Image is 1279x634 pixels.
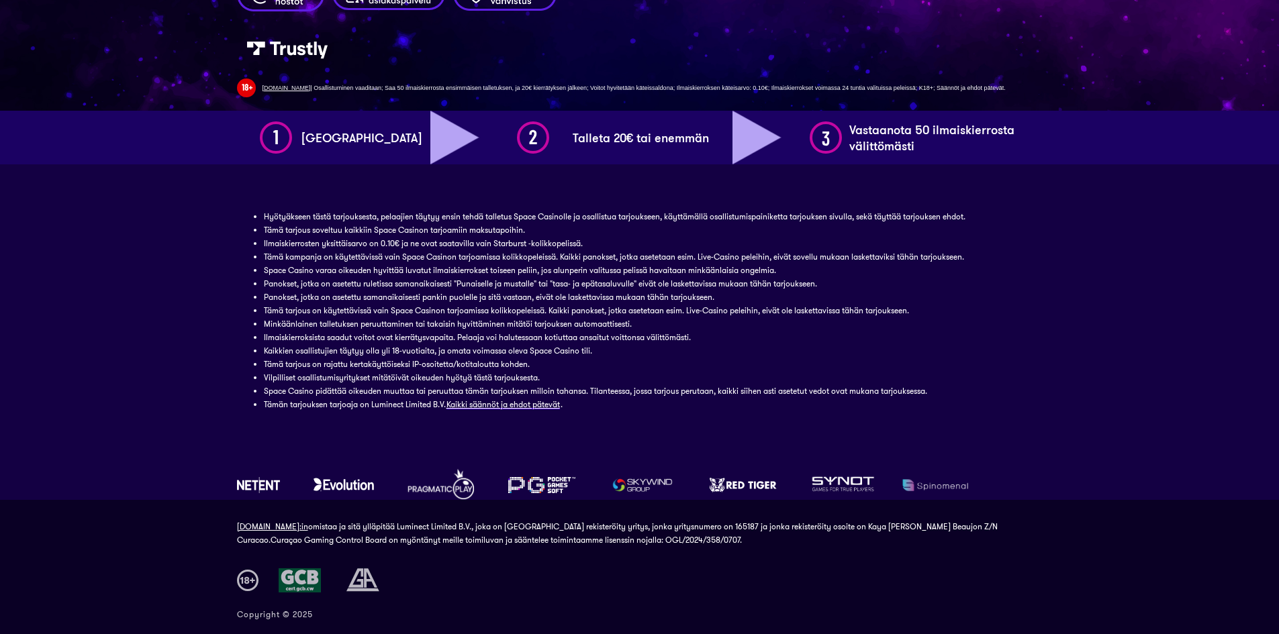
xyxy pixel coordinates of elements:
[264,344,1016,358] li: Kaikkien osallistujien täytyy olla yli 18-vuotiaita, ja omata voimassa oleva Space Casino tili.
[264,384,1016,398] li: Space Casino pidättää oikeuden muuttaa tai peruuttaa tämän tarjouksen milloin tahansa. Tilanteess...
[237,520,1043,547] p: ‍ omistaa ja sitä ylläpitää Luminect Limited B.V., joka on [GEOGRAPHIC_DATA] rekisteröity yritys,...
[263,85,311,91] a: [DOMAIN_NAME]
[264,398,1016,411] li: Tämän tarjouksen tarjoaja on Luminect Limited B.V. .
[264,277,1016,290] li: Panokset, jotka on asetettu ruletissa samanaikaisesti "Punaiselle ja mustalle" tai "tasa- ja epät...
[264,304,1016,317] li: Tämä tarjous on käytettävissä vain Space Casinon tarjoamissa kolikkopeleissä. Kaikki panokset, jo...
[264,237,1016,250] li: Ilmaiskierrosten yksittäisarvo on 0.10€ ja ne ovat saatavilla vain Starburst -kolikkopelissä.
[264,290,1016,304] li: Panokset, jotka on asetettu samanaikaisesti pankin puolelle ja sitä vastaan, eivät ole laskettavi...
[237,570,258,591] img: 18+
[843,121,1042,154] h1: Vastaanota 50 ilmaiskierrosta välittömästi
[264,210,1016,223] li: Hyötyäkseen tästä tarjouksesta, pelaajien täytyy ensin tehdä talletus Space Casinolle ja osallist...
[446,399,561,410] a: Kaikki säännöt ja ehdot pätevät
[264,250,1016,264] li: Tämä kampanja on käytettävissä vain Space Casinon tarjoamissa kolikkopeleissä. Kaikki panokset, j...
[264,223,1016,237] li: Tämä tarjous soveltuu kaikkiin Space Casinon tarjoamiin maksutapoihin.
[237,521,308,531] a: [DOMAIN_NAME]:in
[264,317,1016,331] li: Minkäänlainen talletuksen peruuttaminen tai takaisin hyvittäminen mitätöi tarjouksen automaattise...
[264,331,1016,344] li: Ilmaiskierroksista saadut voitot ovat kierrätysvapaita. Pelaaja voi halutessaan kotiuttaa ansaitu...
[295,129,422,146] h1: [GEOGRAPHIC_DATA]
[566,129,709,146] h1: Talleta 20€ tai enemmän
[256,84,1043,92] div: | Osallistuminen vaaditaan; Saa 50 ilmaiskierrosta ensimmäisen talletuksen, ja 20€ kierrätyksen j...
[237,609,313,619] h1: Copyright © 2025
[237,78,256,97] img: 18 Plus
[264,264,1016,277] li: Space Casino varaa oikeuden hyvittää luvatut ilmaiskierrokset toiseen peliin, jos alunperin valit...
[264,371,1016,384] li: Vilpilliset osallistumisyritykset mitätöivät oikeuden hyötyä tästä tarjouksesta.
[264,358,1016,371] li: Tämä tarjous on rajattu kertakäyttöiseksi IP-osoitetta/kotitaloutta kohden.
